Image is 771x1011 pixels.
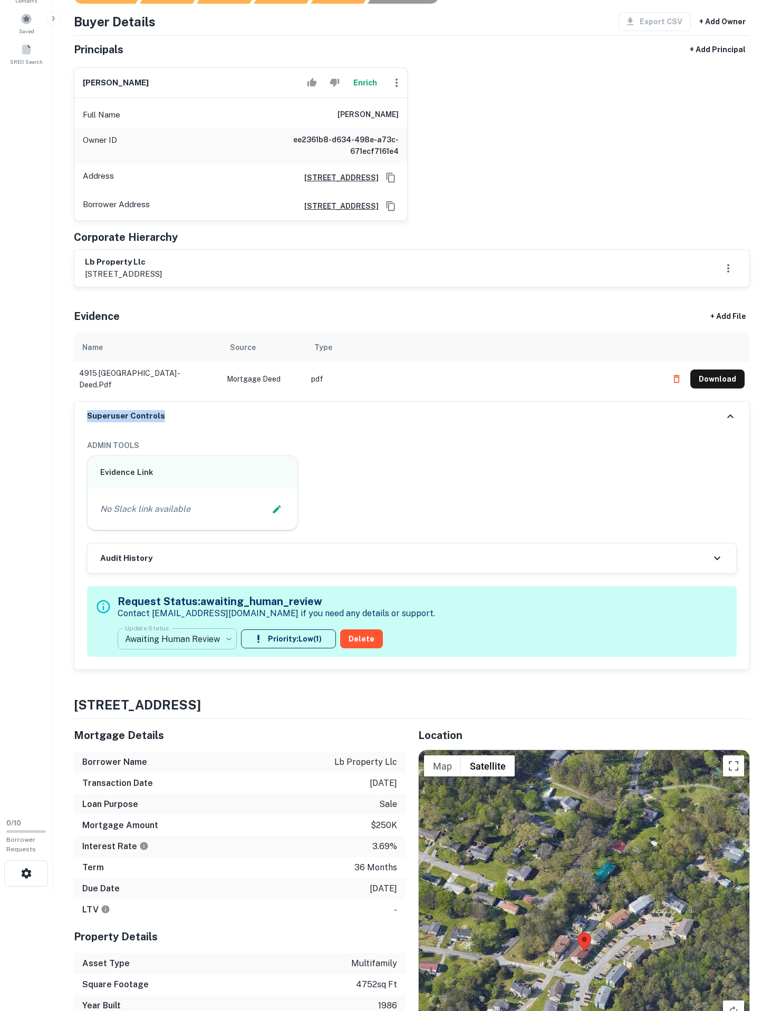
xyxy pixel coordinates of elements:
[695,12,750,31] button: + Add Owner
[118,607,435,620] p: Contact [EMAIL_ADDRESS][DOMAIN_NAME] if you need any details or support.
[74,727,406,743] h5: Mortgage Details
[690,370,745,388] button: Download
[718,927,771,977] iframe: Chat Widget
[303,72,321,93] button: Accept
[19,27,34,35] span: Saved
[314,341,332,354] div: Type
[418,727,750,743] h5: Location
[82,798,138,811] h6: Loan Purpose
[87,440,737,451] h6: ADMIN TOOLS
[100,552,152,565] h6: Audit History
[82,882,120,895] h6: Due Date
[74,308,120,324] h5: Evidence
[383,198,399,214] button: Copy Address
[269,501,285,517] button: Edit Slack Link
[82,903,110,916] h6: LTV
[691,307,765,326] div: + Add File
[85,268,162,280] p: [STREET_ADDRESS]
[82,756,147,769] h6: Borrower Name
[139,841,149,851] svg: The interest rates displayed on the website are for informational purposes only and may be report...
[3,9,50,37] a: Saved
[118,594,435,609] h5: Request Status: awaiting_human_review
[354,861,397,874] p: 36 months
[221,362,306,396] td: Mortgage Deed
[296,200,379,212] a: [STREET_ADDRESS]
[296,172,379,183] a: [STREET_ADDRESS]
[118,624,237,654] div: Awaiting Human Review
[83,170,114,186] p: Address
[74,695,750,714] h4: [STREET_ADDRESS]
[667,371,686,387] button: Delete file
[424,755,461,776] button: Show street map
[379,798,397,811] p: sale
[83,198,150,214] p: Borrower Address
[74,12,156,31] h4: Buyer Details
[74,42,123,57] h5: Principals
[371,819,397,832] p: $250k
[372,840,397,853] p: 3.69%
[370,777,397,790] p: [DATE]
[221,333,306,362] th: Source
[74,362,221,396] td: 4915 [GEOGRAPHIC_DATA] - deed.pdf
[85,256,162,268] h6: lb property llc
[83,109,120,121] p: Full Name
[334,756,397,769] p: lb property llc
[74,229,178,245] h5: Corporate Hierarchy
[74,333,221,362] th: Name
[82,777,153,790] h6: Transaction Date
[6,836,36,853] span: Borrower Requests
[272,134,399,157] h6: ee2361b8-d634-498e-a73c-671ecf7161e4
[351,957,397,970] p: multifamily
[306,362,662,396] td: pdf
[241,629,336,648] button: Priority:Low(1)
[125,624,169,633] label: Update Status
[348,72,382,93] button: Enrich
[82,978,149,991] h6: Square Footage
[383,170,399,186] button: Copy Address
[356,978,397,991] p: 4752 sq ft
[82,819,158,832] h6: Mortgage Amount
[461,755,515,776] button: Show satellite imagery
[82,341,103,354] div: Name
[6,819,21,827] span: 0 / 10
[394,903,397,916] p: -
[74,929,406,945] h5: Property Details
[230,341,256,354] div: Source
[82,861,104,874] h6: Term
[306,333,662,362] th: Type
[83,77,149,89] h6: [PERSON_NAME]
[686,40,750,59] button: + Add Principal
[87,410,165,422] h6: Superuser Controls
[82,840,149,853] h6: Interest Rate
[340,629,383,648] button: Delete
[10,57,43,66] span: SREO Search
[370,882,397,895] p: [DATE]
[74,333,750,401] div: scrollable content
[100,466,285,479] h6: Evidence Link
[3,40,50,68] a: SREO Search
[723,755,744,776] button: Toggle fullscreen view
[325,72,344,93] button: Reject
[101,905,110,914] svg: LTVs displayed on the website are for informational purposes only and may be reported incorrectly...
[100,503,190,516] p: No Slack link available
[83,134,117,157] p: Owner ID
[338,109,399,121] h6: [PERSON_NAME]
[82,957,130,970] h6: Asset Type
